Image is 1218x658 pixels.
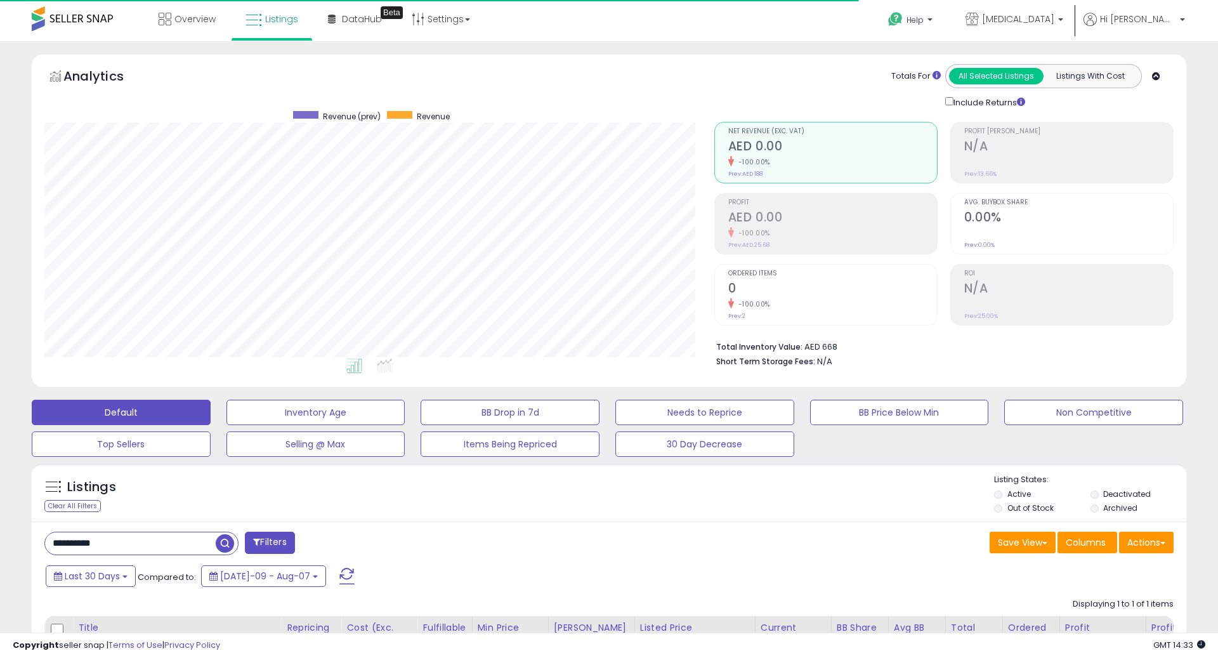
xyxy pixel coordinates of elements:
[728,270,937,277] span: Ordered Items
[728,210,937,227] h2: AED 0.00
[1084,13,1185,41] a: Hi [PERSON_NAME]
[894,621,940,648] div: Avg BB Share
[226,431,405,457] button: Selling @ Max
[1058,532,1117,553] button: Columns
[1065,621,1141,648] div: Profit [PERSON_NAME]
[964,312,998,320] small: Prev: 25.00%
[65,570,120,582] span: Last 30 Days
[63,67,148,88] h5: Analytics
[936,95,1040,109] div: Include Returns
[46,565,136,587] button: Last 30 Days
[1043,68,1137,84] button: Listings With Cost
[220,570,310,582] span: [DATE]-09 - Aug-07
[716,338,1164,353] li: AED 668
[728,281,937,298] h2: 0
[1007,489,1031,499] label: Active
[265,13,298,25] span: Listings
[951,621,997,648] div: Total Rev.
[1103,503,1137,513] label: Archived
[810,400,989,425] button: BB Price Below Min
[837,621,883,648] div: BB Share 24h.
[245,532,294,554] button: Filters
[949,68,1044,84] button: All Selected Listings
[734,299,770,309] small: -100.00%
[990,532,1056,553] button: Save View
[964,210,1173,227] h2: 0.00%
[346,621,412,648] div: Cost (Exc. VAT)
[1007,503,1054,513] label: Out of Stock
[878,2,945,41] a: Help
[728,312,745,320] small: Prev: 2
[108,639,162,651] a: Terms of Use
[907,15,924,25] span: Help
[716,356,815,367] b: Short Term Storage Fees:
[817,355,832,367] span: N/A
[994,474,1186,486] p: Listing States:
[342,13,382,25] span: DataHub
[887,11,903,27] i: Get Help
[964,128,1173,135] span: Profit [PERSON_NAME]
[1066,536,1106,549] span: Columns
[422,621,466,648] div: Fulfillable Quantity
[964,199,1173,206] span: Avg. Buybox Share
[728,199,937,206] span: Profit
[761,621,826,648] div: Current Buybox Price
[615,431,794,457] button: 30 Day Decrease
[421,400,599,425] button: BB Drop in 7d
[287,621,336,635] div: Repricing
[1100,13,1176,25] span: Hi [PERSON_NAME]
[32,400,211,425] button: Default
[67,478,116,496] h5: Listings
[1103,489,1151,499] label: Deactivated
[323,111,381,122] span: Revenue (prev)
[174,13,216,25] span: Overview
[982,13,1054,25] span: [MEDICAL_DATA]
[891,70,941,82] div: Totals For
[1004,400,1183,425] button: Non Competitive
[734,228,770,238] small: -100.00%
[138,571,196,583] span: Compared to:
[381,6,403,19] div: Tooltip anchor
[44,500,101,512] div: Clear All Filters
[734,157,770,167] small: -100.00%
[164,639,220,651] a: Privacy Policy
[964,170,997,178] small: Prev: 13.66%
[417,111,450,122] span: Revenue
[964,139,1173,156] h2: N/A
[201,565,326,587] button: [DATE]-09 - Aug-07
[728,241,769,249] small: Prev: AED 25.68
[615,400,794,425] button: Needs to Reprice
[1073,598,1174,610] div: Displaying 1 to 1 of 1 items
[478,621,543,635] div: Min Price
[964,281,1173,298] h2: N/A
[640,621,750,635] div: Listed Price
[964,241,995,249] small: Prev: 0.00%
[1008,621,1054,648] div: Ordered Items
[716,341,802,352] b: Total Inventory Value:
[728,128,937,135] span: Net Revenue (Exc. VAT)
[554,621,629,635] div: [PERSON_NAME]
[421,431,599,457] button: Items Being Repriced
[964,270,1173,277] span: ROI
[13,640,220,652] div: seller snap | |
[728,139,937,156] h2: AED 0.00
[728,170,763,178] small: Prev: AED 188
[13,639,59,651] strong: Copyright
[78,621,276,635] div: Title
[1153,639,1205,651] span: 2025-09-7 14:33 GMT
[1119,532,1174,553] button: Actions
[32,431,211,457] button: Top Sellers
[226,400,405,425] button: Inventory Age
